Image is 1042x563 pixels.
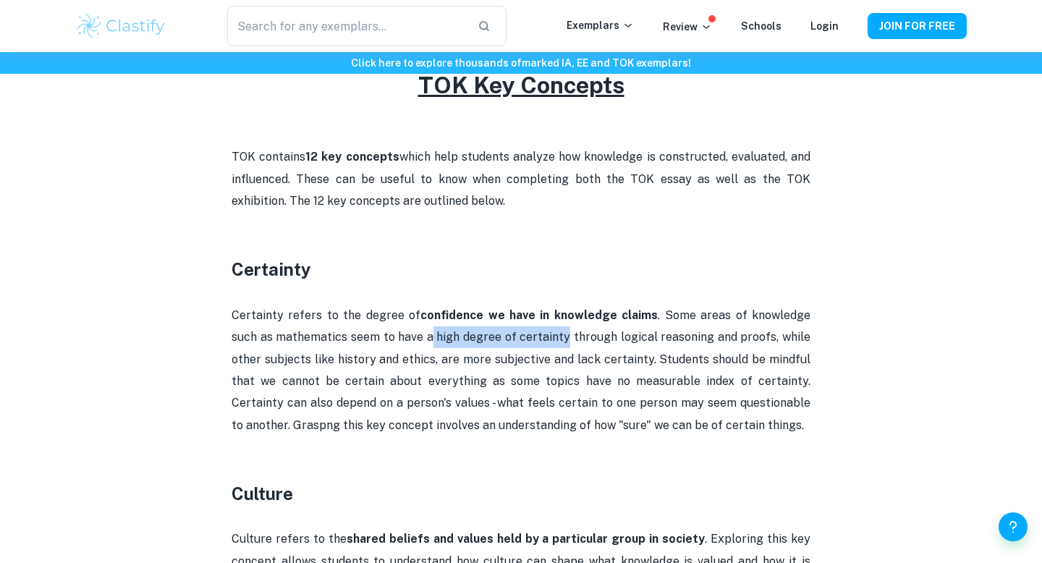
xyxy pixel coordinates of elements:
a: Login [810,20,839,32]
strong: 12 key concepts [305,150,399,164]
p: Exemplars [567,17,634,33]
u: TOK Key Concepts [418,72,624,98]
input: Search for any exemplars... [227,6,466,46]
button: Help and Feedback [999,512,1028,541]
a: Schools [741,20,781,32]
strong: confidence we have in knowledge claims [420,308,658,322]
strong: shared beliefs and values held by a particular group in society [347,532,705,546]
h6: Click here to explore thousands of marked IA, EE and TOK exemplars ! [3,55,1039,71]
p: TOK contains which help students analyze how knowledge is constructed, evaluated, and influenced.... [232,146,810,212]
button: JOIN FOR FREE [868,13,967,39]
h3: Culture [232,481,810,507]
p: Certainty refers to the degree of . Some areas of knowledge such as mathematics seem to have a hi... [232,305,810,436]
p: Review [663,19,712,35]
img: Clastify logo [75,12,167,41]
h3: Certainty [232,256,810,282]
